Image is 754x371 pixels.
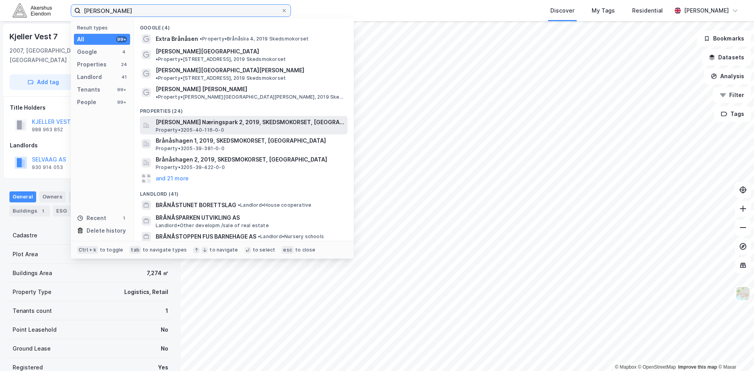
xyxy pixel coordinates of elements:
[13,250,38,259] div: Plot Area
[10,141,171,150] div: Landlords
[116,86,127,93] div: 99+
[702,50,751,65] button: Datasets
[86,226,126,235] div: Delete history
[32,127,63,133] div: 988 963 852
[9,74,77,90] button: Add tag
[143,247,187,253] div: to navigate types
[156,232,256,241] span: BRÅNÅSTOPPEN FUS BARNEHAGE AS
[156,94,158,100] span: •
[156,84,247,94] span: [PERSON_NAME] [PERSON_NAME]
[13,325,57,334] div: Point Leasehold
[156,47,259,56] span: [PERSON_NAME][GEOGRAPHIC_DATA]
[13,231,37,240] div: Cadastre
[134,185,354,199] div: Landlord (41)
[77,72,102,82] div: Landlord
[124,287,168,297] div: Logistics, Retail
[238,202,311,208] span: Landlord • House cooperative
[77,35,84,44] div: All
[156,66,304,75] span: [PERSON_NAME][GEOGRAPHIC_DATA][PERSON_NAME]
[156,200,236,210] span: BRÅNÅSTUNET BORETTSLAG
[77,47,97,57] div: Google
[116,99,127,105] div: 99+
[632,6,663,15] div: Residential
[121,215,127,221] div: 1
[156,155,344,164] span: Brånåshagen 2, 2019, SKEDSMOKORSET, [GEOGRAPHIC_DATA]
[550,6,574,15] div: Discover
[9,30,59,43] div: Kjeller Vest 7
[684,6,729,15] div: [PERSON_NAME]
[77,213,106,223] div: Recent
[69,191,106,202] div: Tenants
[638,364,676,370] a: OpenStreetMap
[121,49,127,55] div: 4
[166,306,168,316] div: 1
[116,36,127,42] div: 99+
[156,118,344,127] span: [PERSON_NAME] Næringspark 2, 2019, SKEDSMOKORSET, [GEOGRAPHIC_DATA]
[156,56,158,62] span: •
[156,94,346,100] span: Property • [PERSON_NAME][GEOGRAPHIC_DATA][PERSON_NAME], 2019 Skedsmokorset
[715,333,754,371] iframe: Chat Widget
[68,207,76,215] div: 4
[592,6,615,15] div: My Tags
[32,164,63,171] div: 930 914 053
[156,75,286,81] span: Property • [STREET_ADDRESS], 2019 Skedsmokorset
[697,31,751,46] button: Bookmarks
[156,222,269,229] span: Landlord • Other developm./sale of real estate
[100,247,123,253] div: to toggle
[238,202,240,208] span: •
[678,364,717,370] a: Improve this map
[13,287,51,297] div: Property Type
[13,306,52,316] div: Tenants count
[156,56,286,62] span: Property • [STREET_ADDRESS], 2019 Skedsmokorset
[129,246,141,254] div: tab
[77,25,130,31] div: Result types
[81,5,281,17] input: Search by address, cadastre, landlords, tenants or people
[121,74,127,80] div: 41
[200,36,202,42] span: •
[10,103,171,112] div: Title Holders
[156,213,344,222] span: BRÅNÅSPARKEN UTVIKLING AS
[147,268,168,278] div: 7,274 ㎡
[134,102,354,116] div: Properties (24)
[9,206,50,217] div: Buildings
[77,246,98,254] div: Ctrl + k
[714,106,751,122] button: Tags
[736,286,750,301] img: Z
[13,4,52,17] img: akershus-eiendom-logo.9091f326c980b4bce74ccdd9f866810c.svg
[704,68,751,84] button: Analysis
[39,191,66,202] div: Owners
[53,206,79,217] div: ESG
[156,164,225,171] span: Property • 3205-39-422-0-0
[9,191,36,202] div: General
[13,268,52,278] div: Buildings Area
[156,34,198,44] span: Extra Brånåsen
[200,36,309,42] span: Property • Brånåslia 4, 2019 Skedsmokorset
[715,333,754,371] div: Kontrollprogram for chat
[156,75,158,81] span: •
[13,344,51,353] div: Ground Lease
[253,247,276,253] div: to select
[258,233,260,239] span: •
[77,97,96,107] div: People
[281,246,294,254] div: esc
[39,207,47,215] div: 1
[713,87,751,103] button: Filter
[77,60,107,69] div: Properties
[156,174,189,183] button: and 21 more
[77,85,100,94] div: Tenants
[161,325,168,334] div: No
[156,145,224,152] span: Property • 3205-39-381-0-0
[295,247,316,253] div: to close
[258,233,324,240] span: Landlord • Nursery schools
[134,18,354,33] div: Google (4)
[9,46,129,65] div: 2007, [GEOGRAPHIC_DATA], [GEOGRAPHIC_DATA]
[156,127,224,133] span: Property • 3205-40-116-0-0
[121,61,127,68] div: 24
[210,247,238,253] div: to navigate
[615,364,636,370] a: Mapbox
[161,344,168,353] div: No
[156,136,344,145] span: Brånåshagen 1, 2019, SKEDSMOKORSET, [GEOGRAPHIC_DATA]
